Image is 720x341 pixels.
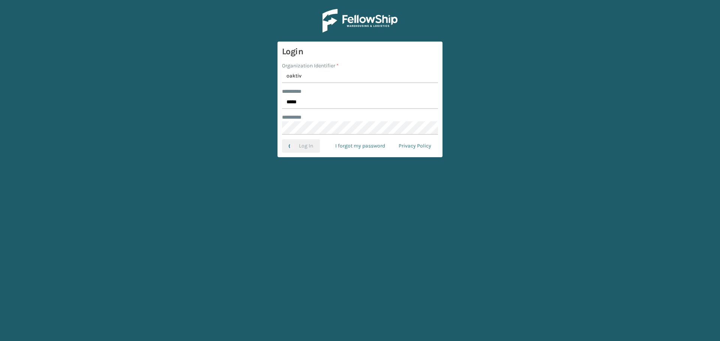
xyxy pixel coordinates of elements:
[282,139,320,153] button: Log In
[328,139,392,153] a: I forgot my password
[322,9,397,33] img: Logo
[282,46,438,57] h3: Login
[282,62,339,70] label: Organization Identifier
[392,139,438,153] a: Privacy Policy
